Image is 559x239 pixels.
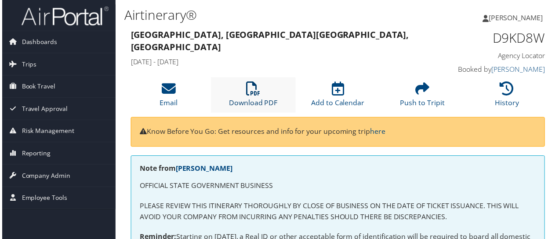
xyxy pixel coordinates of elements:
[453,65,547,74] h4: Booked by
[139,182,538,193] p: OFFICIAL STATE GOVERNMENT BUSINESS
[312,87,365,108] a: Add to Calendar
[130,57,439,67] h4: [DATE] - [DATE]
[139,202,538,224] p: PLEASE REVIEW THIS ITINERARY THOROUGHLY BY CLOSE OF BUSINESS ON THE DATE OF TICKET ISSUANCE. THIS...
[20,188,65,210] span: Employee Tools
[20,121,73,143] span: Risk Management
[130,29,410,53] strong: [GEOGRAPHIC_DATA], [GEOGRAPHIC_DATA] [GEOGRAPHIC_DATA], [GEOGRAPHIC_DATA]
[20,31,55,53] span: Dashboards
[20,76,54,98] span: Book Travel
[175,165,232,174] a: [PERSON_NAME]
[497,87,521,108] a: History
[371,128,386,137] a: here
[401,87,446,108] a: Push to Tripit
[453,29,547,48] h1: D9KD8W
[453,51,547,61] h4: Agency Locator
[139,127,538,139] p: Know Before You Go: Get resources and info for your upcoming trip
[19,6,107,26] img: airportal-logo.png
[20,143,49,165] span: Reporting
[139,165,232,174] strong: Note from
[20,166,69,188] span: Company Admin
[20,54,35,76] span: Trips
[20,99,66,121] span: Travel Approval
[484,4,554,31] a: [PERSON_NAME]
[123,6,410,24] h1: Airtinerary®
[490,13,545,22] span: [PERSON_NAME]
[159,87,177,108] a: Email
[229,87,278,108] a: Download PDF
[493,65,547,74] a: [PERSON_NAME]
